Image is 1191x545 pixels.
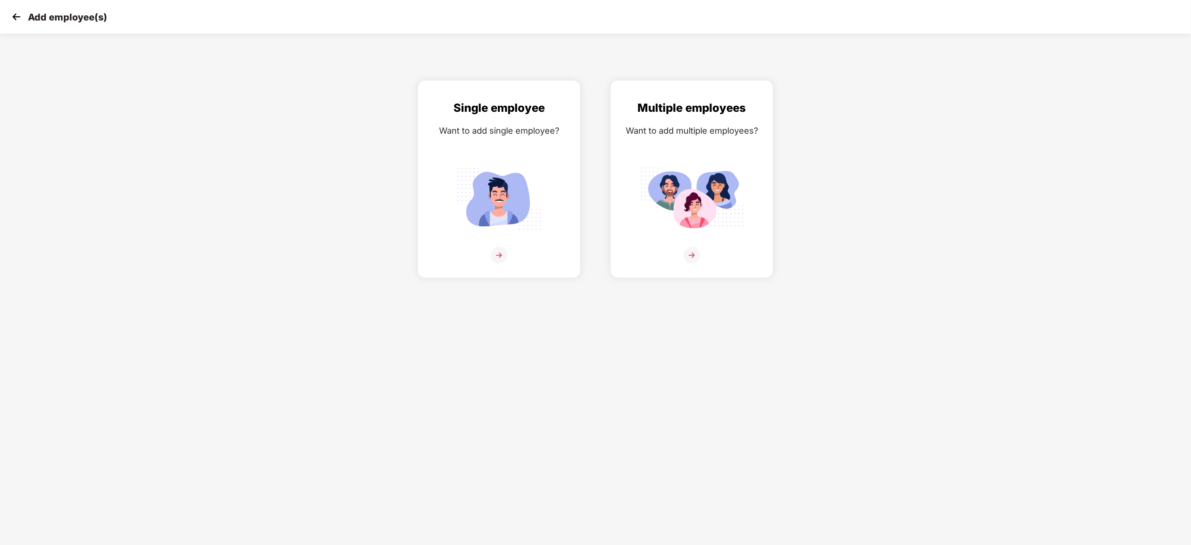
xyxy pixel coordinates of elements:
img: svg+xml;base64,PHN2ZyB4bWxucz0iaHR0cDovL3d3dy53My5vcmcvMjAwMC9zdmciIGlkPSJTaW5nbGVfZW1wbG95ZWUiIH... [447,163,551,235]
img: svg+xml;base64,PHN2ZyB4bWxucz0iaHR0cDovL3d3dy53My5vcmcvMjAwMC9zdmciIHdpZHRoPSIzNiIgaGVpZ2h0PSIzNi... [491,247,508,264]
img: svg+xml;base64,PHN2ZyB4bWxucz0iaHR0cDovL3d3dy53My5vcmcvMjAwMC9zdmciIHdpZHRoPSIzNiIgaGVpZ2h0PSIzNi... [683,247,700,264]
div: Want to add multiple employees? [620,124,764,137]
img: svg+xml;base64,PHN2ZyB4bWxucz0iaHR0cDovL3d3dy53My5vcmcvMjAwMC9zdmciIHdpZHRoPSIzMCIgaGVpZ2h0PSIzMC... [9,10,23,24]
img: svg+xml;base64,PHN2ZyB4bWxucz0iaHR0cDovL3d3dy53My5vcmcvMjAwMC9zdmciIGlkPSJNdWx0aXBsZV9lbXBsb3llZS... [640,163,744,235]
div: Want to add single employee? [427,124,571,137]
p: Add employee(s) [28,12,107,23]
div: Single employee [427,99,571,117]
div: Multiple employees [620,99,764,117]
